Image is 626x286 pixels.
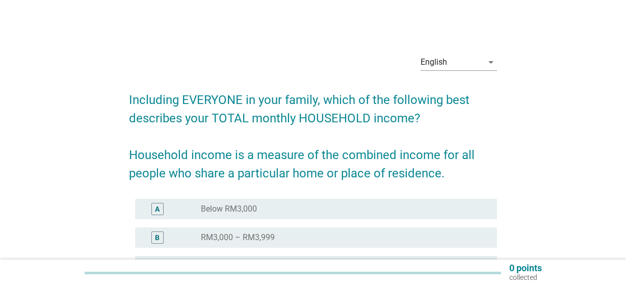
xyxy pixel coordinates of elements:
[129,81,498,183] h2: Including EVERYONE in your family, which of the following best describes your TOTAL monthly HOUSE...
[155,232,160,243] div: B
[485,56,497,68] i: arrow_drop_down
[201,232,275,243] label: RM3,000 – RM3,999
[509,264,542,273] p: 0 points
[509,273,542,282] p: collected
[201,204,257,214] label: Below RM3,000
[155,204,160,215] div: A
[421,58,447,67] div: English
